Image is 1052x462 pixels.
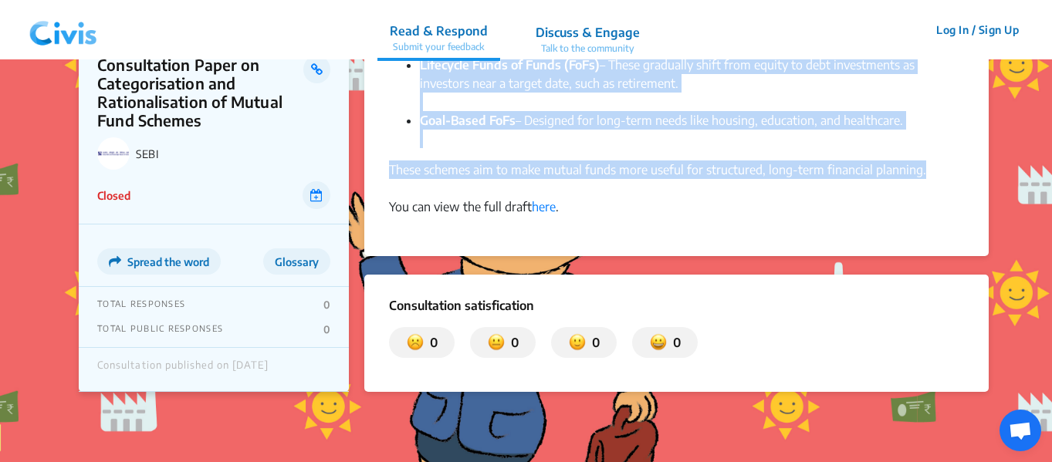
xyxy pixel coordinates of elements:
[97,359,269,379] div: Consultation published on [DATE]
[536,42,640,56] p: Talk to the community
[424,333,438,352] p: 0
[1000,410,1041,451] div: Open chat
[97,323,223,336] p: TOTAL PUBLIC RESPONSES
[407,333,424,352] img: dissatisfied.svg
[389,296,964,315] p: Consultation satisfication
[420,57,600,73] strong: Lifecycle Funds of Funds (FoFs)
[569,333,586,352] img: somewhat_satisfied.svg
[389,160,964,216] div: These schemes aim to make mutual funds more useful for structured, long-term financial planning. ...
[323,298,330,311] p: 0
[505,333,519,352] p: 0
[667,333,681,352] p: 0
[420,111,964,148] li: – Designed for long-term needs like housing, education, and healthcare.
[532,199,556,214] a: here
[488,333,505,352] img: somewhat_dissatisfied.svg
[275,255,319,268] span: Glossary
[23,7,103,53] img: navlogo.png
[536,23,640,42] p: Discuss & Engage
[420,56,964,111] li: – These gradually shift from equity to debt investments as investors near a target date, such as ...
[323,323,330,336] p: 0
[420,113,516,128] strong: Goal-Based FoFs
[390,22,488,40] p: Read & Respond
[97,56,303,130] p: Consultation Paper on Categorisation and Rationalisation of Mutual Fund Schemes
[926,18,1029,42] button: Log In / Sign Up
[136,147,330,160] p: SEBI
[390,40,488,54] p: Submit your feedback
[97,137,130,170] img: SEBI logo
[127,255,209,268] span: Spread the word
[586,333,600,352] p: 0
[650,333,667,352] img: satisfied.svg
[97,298,185,311] p: TOTAL RESPONSES
[263,248,330,275] button: Glossary
[97,248,221,275] button: Spread the word
[97,187,130,204] p: Closed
